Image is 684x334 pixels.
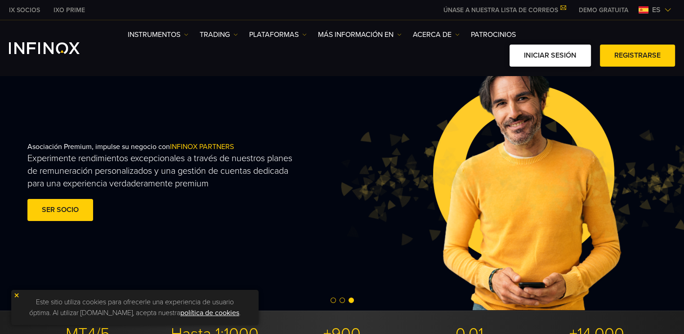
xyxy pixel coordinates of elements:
[249,29,307,40] a: PLATAFORMAS
[331,298,336,303] span: Go to slide 1
[16,294,254,320] p: Este sitio utiliza cookies para ofrecerle una experiencia de usuario óptima. Al utilizar [DOMAIN_...
[13,292,20,298] img: yellow close icon
[2,5,47,15] a: INFINOX
[128,29,188,40] a: Instrumentos
[180,308,239,317] a: política de cookies
[27,152,295,190] p: Experimente rendimientos excepcionales a través de nuestros planes de remuneración personalizados...
[413,29,460,40] a: ACERCA DE
[572,5,635,15] a: INFINOX MENU
[510,45,591,67] a: Iniciar sesión
[47,5,92,15] a: INFINOX
[471,29,516,40] a: Patrocinios
[437,6,572,14] a: ÚNASE A NUESTRA LISTA DE CORREOS
[27,199,93,221] a: Ser socio
[318,29,402,40] a: Más información en
[9,42,101,54] a: INFINOX Logo
[349,298,354,303] span: Go to slide 3
[648,5,664,15] span: es
[27,128,361,238] div: Asociación Premium, impulse su negocio con
[600,45,675,67] a: Registrarse
[200,29,238,40] a: TRADING
[170,142,234,151] span: INFINOX PARTNERS
[340,298,345,303] span: Go to slide 2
